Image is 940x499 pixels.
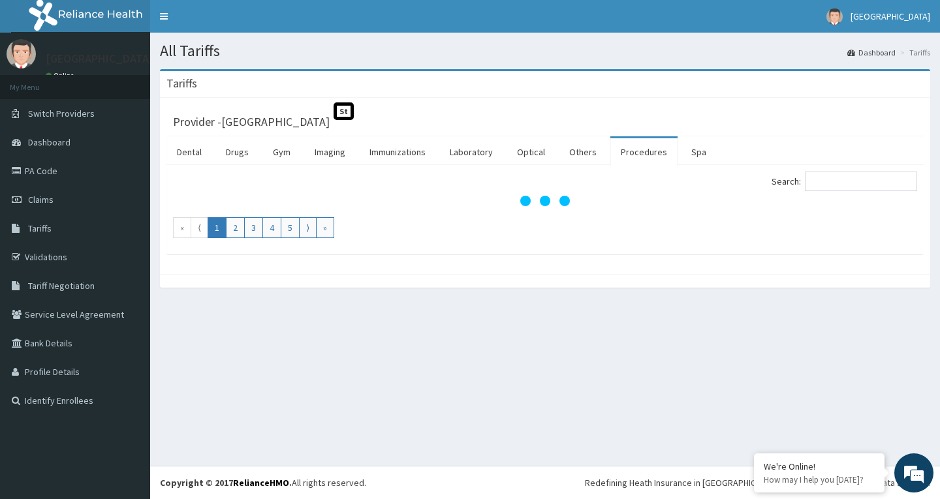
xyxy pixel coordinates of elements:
a: Laboratory [439,138,503,166]
input: Search: [805,172,917,191]
h3: Tariffs [166,78,197,89]
svg: audio-loading [519,175,571,227]
h3: Provider - [GEOGRAPHIC_DATA] [173,116,330,128]
strong: Copyright © 2017 . [160,477,292,489]
a: RelianceHMO [233,477,289,489]
span: St [334,102,354,120]
a: Drugs [215,138,259,166]
p: How may I help you today? [764,474,875,485]
h1: All Tariffs [160,42,930,59]
a: Go to previous page [191,217,208,238]
span: [GEOGRAPHIC_DATA] [851,10,930,22]
img: d_794563401_company_1708531726252_794563401 [24,65,53,98]
li: Tariffs [897,47,930,58]
a: Go to page number 1 [208,217,227,238]
span: Dashboard [28,136,70,148]
a: Dashboard [847,47,896,58]
span: Switch Providers [28,108,95,119]
a: Spa [681,138,717,166]
a: Gym [262,138,301,166]
a: Go to page number 3 [244,217,263,238]
a: Imaging [304,138,356,166]
a: Go to page number 2 [226,217,245,238]
a: Go to last page [316,217,334,238]
a: Go to page number 5 [281,217,300,238]
div: Minimize live chat window [214,7,245,38]
img: User Image [7,39,36,68]
p: [GEOGRAPHIC_DATA] [46,53,153,65]
label: Search: [772,172,917,191]
a: Go to next page [299,217,317,238]
span: We're online! [76,164,180,296]
span: Claims [28,194,54,205]
a: Procedures [610,138,678,166]
span: Tariff Negotiation [28,280,95,292]
a: Dental [166,138,212,166]
a: Go to first page [173,217,191,238]
img: User Image [826,8,843,25]
a: Optical [507,138,556,166]
textarea: Type your message and hit 'Enter' [7,356,249,402]
div: Redefining Heath Insurance in [GEOGRAPHIC_DATA] using Telemedicine and Data Science! [585,476,930,489]
footer: All rights reserved. [150,466,940,499]
a: Immunizations [359,138,436,166]
a: Others [559,138,607,166]
div: We're Online! [764,461,875,472]
a: Online [46,71,77,80]
a: Go to page number 4 [262,217,281,238]
span: Tariffs [28,222,52,234]
div: Chat with us now [68,73,219,90]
